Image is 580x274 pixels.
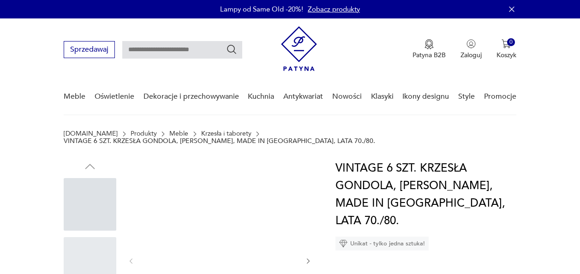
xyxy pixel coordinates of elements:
[64,41,115,58] button: Sprzedawaj
[502,39,511,48] img: Ikona koszyka
[64,137,375,145] p: VINTAGE 6 SZT. KRZESŁA GONDOLA, [PERSON_NAME], MADE IN [GEOGRAPHIC_DATA], LATA 70./80.
[144,79,239,114] a: Dekoracje i przechowywanie
[281,26,317,71] img: Patyna - sklep z meblami i dekoracjami vintage
[484,79,516,114] a: Promocje
[413,39,446,60] button: Patyna B2B
[144,160,295,273] img: Zdjęcie produktu VINTAGE 6 SZT. KRZESŁA GONDOLA, PIETRO COSTANTINI, MADE IN ITALY, LATA 70./80.
[226,44,237,55] button: Szukaj
[402,79,449,114] a: Ikony designu
[335,160,516,230] h1: VINTAGE 6 SZT. KRZESŁA GONDOLA, [PERSON_NAME], MADE IN [GEOGRAPHIC_DATA], LATA 70./80.
[220,5,303,14] p: Lampy od Same Old -20%!
[201,130,251,137] a: Krzesła i taborety
[466,39,476,48] img: Ikonka użytkownika
[169,130,188,137] a: Meble
[460,39,482,60] button: Zaloguj
[332,79,362,114] a: Nowości
[283,79,323,114] a: Antykwariat
[371,79,394,114] a: Klasyki
[64,47,115,54] a: Sprzedawaj
[339,239,347,248] img: Ikona diamentu
[413,39,446,60] a: Ikona medaluPatyna B2B
[425,39,434,49] img: Ikona medalu
[95,79,134,114] a: Oświetlenie
[413,51,446,60] p: Patyna B2B
[64,130,118,137] a: [DOMAIN_NAME]
[507,38,515,46] div: 0
[496,51,516,60] p: Koszyk
[248,79,274,114] a: Kuchnia
[64,79,85,114] a: Meble
[458,79,475,114] a: Style
[131,130,157,137] a: Produkty
[460,51,482,60] p: Zaloguj
[335,237,429,250] div: Unikat - tylko jedna sztuka!
[496,39,516,60] button: 0Koszyk
[308,5,360,14] a: Zobacz produkty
